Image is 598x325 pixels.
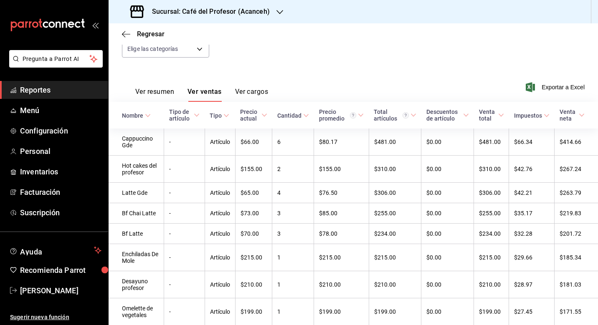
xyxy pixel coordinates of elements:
[122,112,151,119] span: Nombre
[135,88,268,102] div: navigation tabs
[509,183,555,203] td: $42.21
[272,183,314,203] td: 4
[314,271,369,298] td: $210.00
[479,108,504,122] span: Venta total
[277,112,302,119] div: Cantidad
[319,108,357,122] div: Precio promedio
[555,203,598,224] td: $219.83
[421,203,474,224] td: $0.00
[369,183,421,203] td: $306.00
[235,203,272,224] td: $73.00
[560,108,585,122] span: Venta neta
[122,112,143,119] div: Nombre
[6,60,103,69] a: Pregunta a Parrot AI
[426,108,461,122] div: Descuentos de artículo
[314,128,369,156] td: $80.17
[514,112,550,119] span: Impuestos
[314,244,369,271] td: $215.00
[374,108,409,122] div: Total artículos
[210,112,222,119] div: Tipo
[403,112,409,118] svg: El total artículos considera cambios de precios en los artículos así como costos adicionales por ...
[474,244,509,271] td: $215.00
[369,156,421,183] td: $310.00
[272,244,314,271] td: 1
[205,244,235,271] td: Artículo
[205,183,235,203] td: Artículo
[474,156,509,183] td: $310.00
[20,105,101,116] span: Menú
[164,224,205,244] td: -
[509,128,555,156] td: $66.34
[20,207,101,218] span: Suscripción
[109,156,164,183] td: Hot cakes del profesor
[235,244,272,271] td: $215.00
[109,183,164,203] td: Latte Gde
[272,203,314,224] td: 3
[20,186,101,198] span: Facturación
[20,245,91,255] span: Ayuda
[20,84,101,96] span: Reportes
[169,108,192,122] div: Tipo de artículo
[369,128,421,156] td: $481.00
[109,128,164,156] td: Cappuccino Gde
[164,183,205,203] td: -
[205,271,235,298] td: Artículo
[314,224,369,244] td: $78.00
[164,271,205,298] td: -
[509,271,555,298] td: $28.97
[555,183,598,203] td: $263.79
[555,156,598,183] td: $267.24
[205,156,235,183] td: Artículo
[210,112,229,119] span: Tipo
[474,128,509,156] td: $481.00
[109,244,164,271] td: Enchiladas De Mole
[235,156,272,183] td: $155.00
[20,166,101,177] span: Inventarios
[169,108,200,122] span: Tipo de artículo
[474,224,509,244] td: $234.00
[122,30,165,38] button: Regresar
[205,224,235,244] td: Artículo
[474,203,509,224] td: $255.00
[421,271,474,298] td: $0.00
[421,244,474,271] td: $0.00
[421,156,474,183] td: $0.00
[555,224,598,244] td: $201.72
[474,183,509,203] td: $306.00
[235,183,272,203] td: $65.00
[137,30,165,38] span: Regresar
[272,156,314,183] td: 2
[560,108,577,122] div: Venta neta
[479,108,497,122] div: Venta total
[314,156,369,183] td: $155.00
[235,128,272,156] td: $66.00
[240,108,259,122] div: Precio actual
[421,183,474,203] td: $0.00
[369,244,421,271] td: $215.00
[23,55,90,63] span: Pregunta a Parrot AI
[314,203,369,224] td: $85.00
[188,88,222,102] button: Ver ventas
[474,271,509,298] td: $210.00
[235,271,272,298] td: $210.00
[92,22,99,28] button: open_drawer_menu
[10,313,101,322] span: Sugerir nueva función
[20,285,101,296] span: [PERSON_NAME]
[426,108,469,122] span: Descuentos de artículo
[421,224,474,244] td: $0.00
[164,203,205,224] td: -
[109,203,164,224] td: Bf Chai Latte
[272,271,314,298] td: 1
[319,108,364,122] span: Precio promedio
[20,265,101,276] span: Recomienda Parrot
[164,128,205,156] td: -
[509,224,555,244] td: $32.28
[9,50,103,68] button: Pregunta a Parrot AI
[109,224,164,244] td: Bf Latte
[527,82,585,92] button: Exportar a Excel
[20,146,101,157] span: Personal
[374,108,416,122] span: Total artículos
[205,128,235,156] td: Artículo
[369,203,421,224] td: $255.00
